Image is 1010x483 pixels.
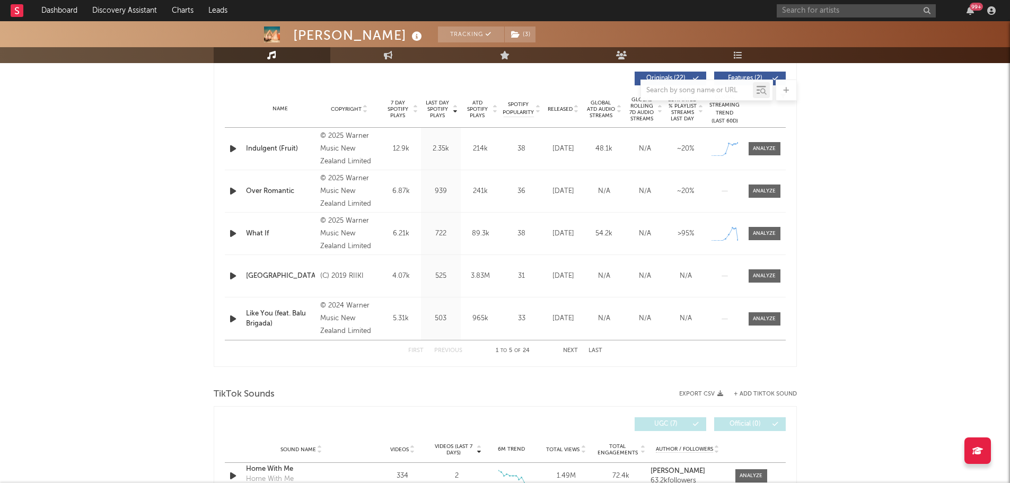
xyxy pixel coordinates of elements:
[463,186,498,197] div: 241k
[505,27,535,42] button: (3)
[280,446,316,453] span: Sound Name
[503,186,540,197] div: 36
[424,313,458,324] div: 503
[546,271,581,282] div: [DATE]
[734,391,797,397] button: + Add TikTok Sound
[541,471,591,481] div: 1.49M
[586,271,622,282] div: N/A
[246,105,315,113] div: Name
[668,144,704,154] div: ~ 20 %
[504,27,536,42] span: ( 3 )
[586,313,622,324] div: N/A
[586,100,616,119] span: Global ATD Audio Streams
[627,186,663,197] div: N/A
[320,130,378,168] div: © 2025 Warner Music New Zealand Limited
[320,172,378,210] div: © 2025 Warner Music New Zealand Limited
[463,144,498,154] div: 214k
[503,271,540,282] div: 31
[709,93,741,125] div: Global Streaming Trend (Last 60D)
[627,96,656,122] span: Global Rolling 7D Audio Streams
[679,391,723,397] button: Export CSV
[777,4,936,17] input: Search for artists
[463,313,498,324] div: 965k
[641,86,753,95] input: Search by song name or URL
[503,101,534,117] span: Spotify Popularity
[463,271,498,282] div: 3.83M
[563,348,578,354] button: Next
[320,215,378,253] div: © 2025 Warner Music New Zealand Limited
[500,348,507,353] span: to
[548,106,573,112] span: Released
[424,186,458,197] div: 939
[424,144,458,154] div: 2.35k
[514,348,521,353] span: of
[246,144,315,154] a: Indulgent (Fruit)
[378,471,427,481] div: 334
[487,445,536,453] div: 6M Trend
[586,229,622,239] div: 54.2k
[455,471,459,481] div: 2
[384,229,418,239] div: 6.21k
[970,3,983,11] div: 99 +
[546,313,581,324] div: [DATE]
[384,144,418,154] div: 12.9k
[967,6,974,15] button: 99+
[546,229,581,239] div: [DATE]
[246,464,357,475] a: Home With Me
[656,446,713,453] span: Author / Followers
[424,100,452,119] span: Last Day Spotify Plays
[596,471,645,481] div: 72.4k
[668,96,697,122] span: Estimated % Playlist Streams Last Day
[635,417,706,431] button: UGC(7)
[627,144,663,154] div: N/A
[721,421,770,427] span: Official ( 0 )
[668,271,704,282] div: N/A
[721,75,770,82] span: Features ( 2 )
[246,186,315,197] a: Over Romantic
[246,309,315,329] a: Like You (feat. Balu Brigada)
[546,186,581,197] div: [DATE]
[668,313,704,324] div: N/A
[642,75,690,82] span: Originals ( 22 )
[384,186,418,197] div: 6.87k
[384,100,412,119] span: 7 Day Spotify Plays
[438,27,504,42] button: Tracking
[293,27,425,44] div: [PERSON_NAME]
[668,229,704,239] div: >95%
[432,443,475,456] span: Videos (last 7 days)
[668,186,704,197] div: ~ 20 %
[331,106,362,112] span: Copyright
[642,421,690,427] span: UGC ( 7 )
[714,417,786,431] button: Official(0)
[586,186,622,197] div: N/A
[546,144,581,154] div: [DATE]
[434,348,462,354] button: Previous
[384,313,418,324] div: 5.31k
[246,271,315,282] a: [GEOGRAPHIC_DATA]
[589,348,602,354] button: Last
[651,468,724,475] a: [PERSON_NAME]
[635,72,706,85] button: Originals(22)
[627,271,663,282] div: N/A
[424,271,458,282] div: 525
[384,271,418,282] div: 4.07k
[714,72,786,85] button: Features(2)
[586,144,622,154] div: 48.1k
[596,443,639,456] span: Total Engagements
[627,313,663,324] div: N/A
[246,229,315,239] a: What If
[408,348,424,354] button: First
[627,229,663,239] div: N/A
[424,229,458,239] div: 722
[546,446,579,453] span: Total Views
[320,270,378,283] div: (C) 2019 RIIKI
[651,468,705,475] strong: [PERSON_NAME]
[723,391,797,397] button: + Add TikTok Sound
[320,300,378,338] div: © 2024 Warner Music New Zealand Limited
